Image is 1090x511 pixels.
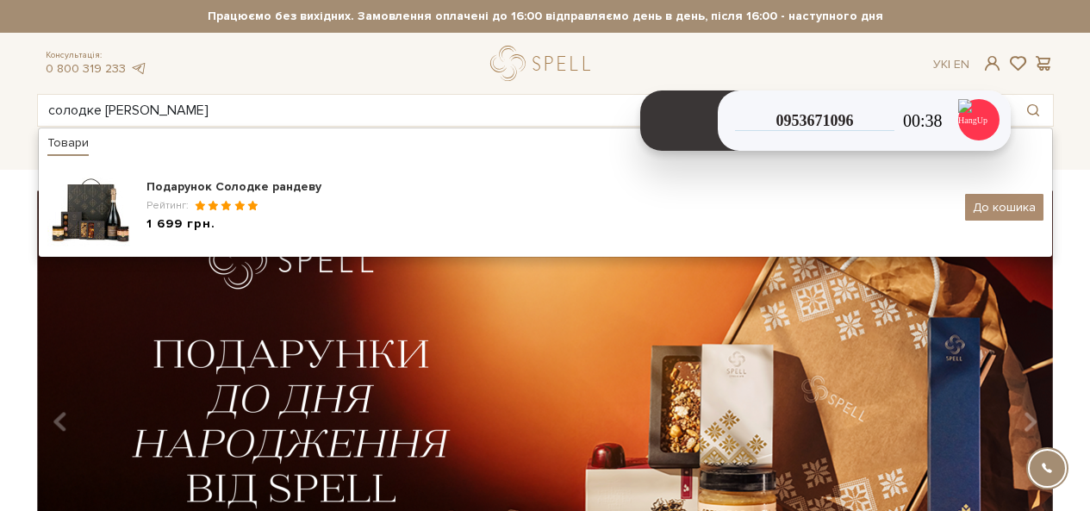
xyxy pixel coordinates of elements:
[130,61,147,76] a: telegram
[37,135,103,162] a: Каталог
[1013,95,1053,126] button: Пошук товару у каталозі
[46,50,147,61] span: Консультація:
[146,199,193,212] span: Рейтинг:
[39,161,1052,252] a: Подарунок Солодке рандевуРейтинг:1 699 грн. До кошика
[146,215,215,234] span: 1 699 грн.
[46,61,126,76] a: 0 800 319 233
[146,178,952,196] div: Подарунок Солодке рандеву
[954,57,969,72] a: En
[47,164,134,250] img: img_2710-100x100.jpeg
[948,57,950,72] span: |
[965,194,1043,221] button: До кошика
[37,9,1054,24] strong: Працюємо без вихідних. Замовлення оплачені до 16:00 відправляємо день в день, після 16:00 - насту...
[38,95,1013,126] input: Пошук товару у каталозі
[933,57,969,72] div: Ук
[47,135,89,156] div: Товари
[973,200,1036,215] span: До кошика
